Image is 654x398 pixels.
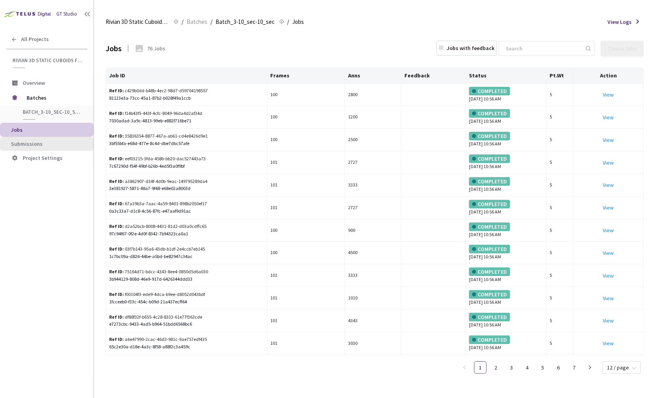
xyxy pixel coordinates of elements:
[469,290,543,306] div: [DATE] 10:56 AM
[345,332,401,355] td: 3030
[501,41,584,56] input: Search
[109,314,209,321] div: df88f32f-b655-4c28-8333-61e77f363cde
[109,246,209,253] div: 03f7b143-95a6-43db-b1df-2e4ccb7eb145
[210,17,212,27] li: /
[603,340,614,347] a: View
[568,361,580,374] li: 7
[345,129,401,151] td: 2500
[553,362,564,373] a: 6
[490,361,502,374] li: 2
[469,313,543,329] div: [DATE] 10:56 AM
[506,362,517,373] a: 3
[345,84,401,106] td: 2800
[537,362,549,373] a: 5
[268,287,345,310] td: 101
[185,17,209,26] a: Batches
[474,362,486,373] a: 1
[109,178,209,185] div: a3862907-d34f-4d0b-9eac-149795289da4
[469,200,543,216] div: [DATE] 10:56 AM
[607,18,632,26] span: View Logs
[603,227,614,234] a: View
[521,362,533,373] a: 4
[546,197,573,219] td: 5
[345,174,401,197] td: 3333
[469,245,543,261] div: [DATE] 10:56 AM
[56,10,77,18] div: GT Studio
[546,84,573,106] td: 5
[345,219,401,242] td: 900
[573,68,644,84] th: Action
[537,361,549,374] li: 5
[147,44,165,53] div: 76 Jobs
[268,106,345,129] td: 100
[546,68,573,84] th: Pt.Wt
[603,317,614,324] a: View
[27,90,80,106] span: Batches
[109,291,209,298] div: f00104f3-ede9-4dca-b9ee-d8052d043bdf
[13,57,83,64] span: Rivian 3D Static Cuboids fixed[2024-25]
[546,129,573,151] td: 5
[603,114,614,121] a: View
[588,365,592,370] span: right
[469,335,510,344] div: COMPLETED
[469,222,510,231] div: COMPLETED
[268,310,345,332] td: 101
[469,313,510,321] div: COMPLETED
[345,197,401,219] td: 2727
[292,17,304,27] span: Jobs
[109,155,209,163] div: eef03215-3fda-458b-bb20-dac527443a73
[268,197,345,219] td: 101
[109,117,264,125] div: 7030adad-3a9c-4813-99eb-e882f716be71
[469,267,510,276] div: COMPLETED
[345,68,401,84] th: Anns
[345,310,401,332] td: 4343
[216,17,275,27] span: Batch_3-10_sec-10_sec
[109,133,124,139] b: Ref ID:
[109,201,124,206] b: Ref ID:
[268,129,345,151] td: 100
[469,267,543,283] div: [DATE] 10:56 AM
[546,174,573,197] td: 5
[462,365,467,370] span: left
[268,84,345,106] td: 100
[546,242,573,264] td: 5
[584,361,596,374] li: Next Page
[109,246,124,252] b: Ref ID:
[505,361,518,374] li: 3
[109,110,209,117] div: f14b43f5-443f-4cfc-8049-96da4d2af34d
[608,45,637,52] div: Create Jobs
[268,68,345,84] th: Frames
[109,200,209,208] div: 67a39b3a-7aac-4a59-8401-898b2050ef17
[106,68,268,84] th: Job ID
[23,79,45,86] span: Overview
[109,156,124,161] b: Ref ID:
[469,177,543,193] div: [DATE] 10:56 AM
[458,361,471,374] li: Previous Page
[603,204,614,211] a: View
[11,126,23,133] span: Jobs
[268,219,345,242] td: 100
[23,154,63,161] span: Project Settings
[546,106,573,129] td: 5
[546,310,573,332] td: 5
[469,132,543,148] div: [DATE] 10:56 AM
[546,264,573,287] td: 5
[469,200,510,208] div: COMPLETED
[109,178,124,184] b: Ref ID:
[109,291,124,297] b: Ref ID:
[109,110,124,116] b: Ref ID:
[345,151,401,174] td: 2727
[469,245,510,253] div: COMPLETED
[109,223,209,230] div: d2a52bcb-8008-4431-81d2-d03a0cdffc65
[447,44,494,52] div: Jobs with feedback
[345,242,401,264] td: 4500
[21,36,49,43] span: All Projects
[546,219,573,242] td: 5
[109,223,124,229] b: Ref ID:
[109,298,264,306] div: 1fcceeb0-f33c-454c-b09d-21a437ecff64
[469,132,510,140] div: COMPLETED
[490,362,502,373] a: 2
[568,362,580,373] a: 7
[552,361,565,374] li: 6
[109,343,264,351] div: 65c2e30a-d18e-4a3c-8f58-a88f2c3a459c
